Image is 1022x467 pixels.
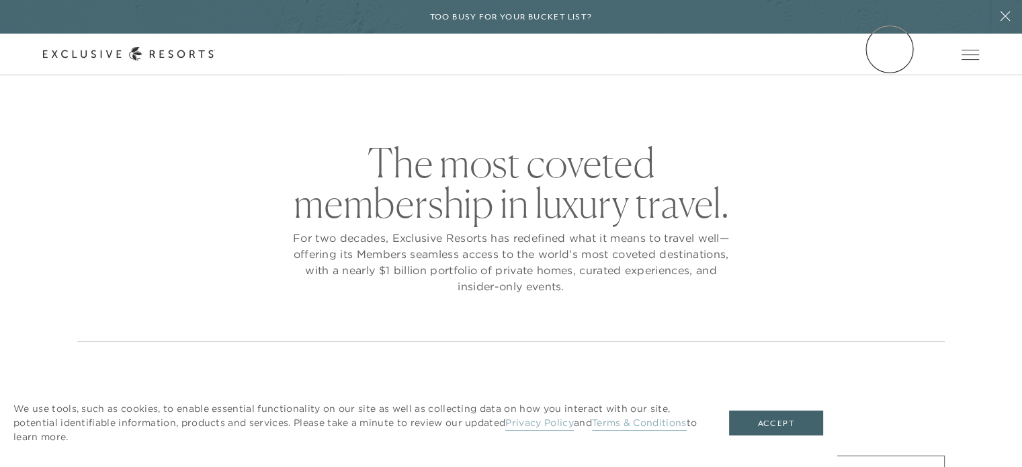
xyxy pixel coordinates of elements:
h2: The most coveted membership in luxury travel. [290,142,733,223]
h6: Too busy for your bucket list? [430,11,593,24]
a: Privacy Policy [505,417,573,431]
button: Accept [729,411,823,436]
button: Open navigation [962,50,979,59]
a: Terms & Conditions [592,417,687,431]
p: For two decades, Exclusive Resorts has redefined what it means to travel well—offering its Member... [290,230,733,294]
p: We use tools, such as cookies, to enable essential functionality on our site as well as collectin... [13,402,702,444]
